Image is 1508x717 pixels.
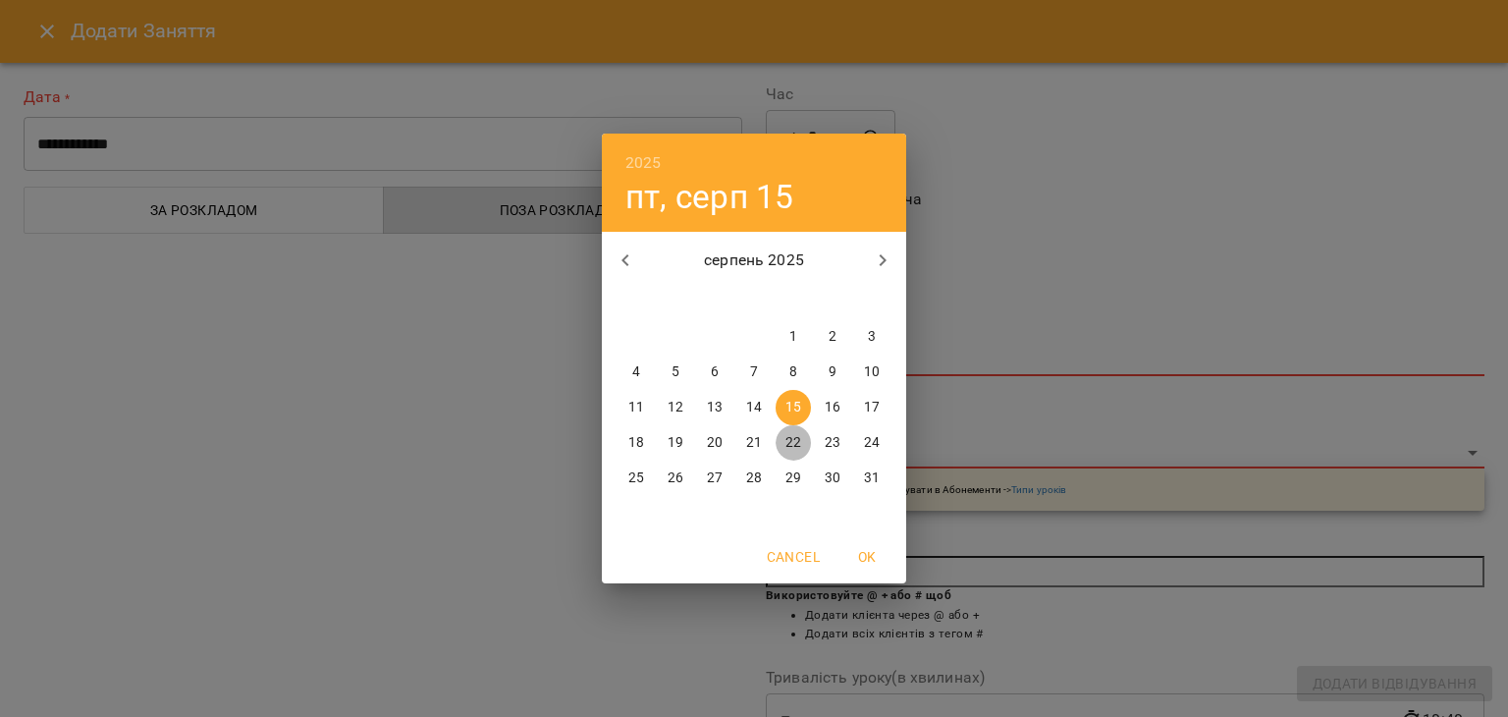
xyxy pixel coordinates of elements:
button: 7 [736,355,772,390]
span: сб [815,290,850,309]
button: 20 [697,425,732,461]
button: 14 [736,390,772,425]
button: 29 [776,461,811,496]
p: 1 [789,327,797,347]
p: 13 [707,398,723,417]
p: 20 [707,433,723,453]
p: 14 [746,398,762,417]
p: 15 [785,398,801,417]
button: 13 [697,390,732,425]
span: пт [776,290,811,309]
button: 26 [658,461,693,496]
p: 24 [864,433,880,453]
p: 5 [672,362,679,382]
p: 29 [785,469,801,488]
button: 22 [776,425,811,461]
p: 22 [785,433,801,453]
p: 30 [825,469,840,488]
button: 6 [697,355,732,390]
button: 15 [776,390,811,425]
p: 28 [746,469,762,488]
p: 21 [746,433,762,453]
p: 19 [668,433,683,453]
button: 18 [619,425,654,461]
span: Cancel [767,545,820,569]
button: 19 [658,425,693,461]
button: 4 [619,355,654,390]
p: 26 [668,469,683,488]
button: 9 [815,355,850,390]
p: 27 [707,469,723,488]
p: 3 [868,327,876,347]
p: 18 [628,433,644,453]
p: 17 [864,398,880,417]
span: чт [736,290,772,309]
span: OK [843,545,890,569]
button: 1 [776,319,811,355]
button: 30 [815,461,850,496]
button: 23 [815,425,850,461]
p: 4 [632,362,640,382]
p: 16 [825,398,840,417]
span: нд [854,290,889,309]
p: 6 [711,362,719,382]
p: 7 [750,362,758,382]
button: 8 [776,355,811,390]
button: 25 [619,461,654,496]
button: 17 [854,390,889,425]
button: 2 [815,319,850,355]
button: пт, серп 15 [625,177,794,217]
button: 12 [658,390,693,425]
button: 27 [697,461,732,496]
button: 24 [854,425,889,461]
p: 10 [864,362,880,382]
p: 9 [829,362,836,382]
button: 28 [736,461,772,496]
button: OK [835,539,898,575]
span: ср [697,290,732,309]
button: 11 [619,390,654,425]
button: 31 [854,461,889,496]
p: 11 [628,398,644,417]
p: 12 [668,398,683,417]
p: 8 [789,362,797,382]
p: 2 [829,327,836,347]
button: 16 [815,390,850,425]
span: пн [619,290,654,309]
button: 3 [854,319,889,355]
button: 2025 [625,149,662,177]
button: 5 [658,355,693,390]
button: 10 [854,355,889,390]
p: серпень 2025 [649,248,860,272]
p: 31 [864,469,880,488]
p: 23 [825,433,840,453]
button: Cancel [759,539,828,575]
button: 21 [736,425,772,461]
span: вт [658,290,693,309]
p: 25 [628,469,644,488]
